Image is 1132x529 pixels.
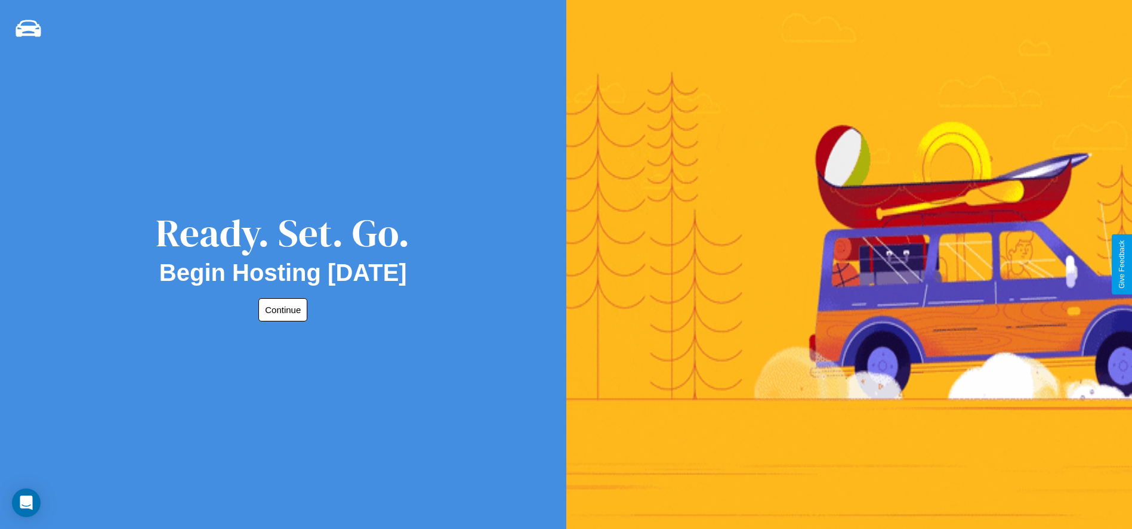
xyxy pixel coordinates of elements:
[1118,240,1126,289] div: Give Feedback
[156,206,410,259] div: Ready. Set. Go.
[12,488,41,517] div: Open Intercom Messenger
[159,259,407,286] h2: Begin Hosting [DATE]
[258,298,307,321] button: Continue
